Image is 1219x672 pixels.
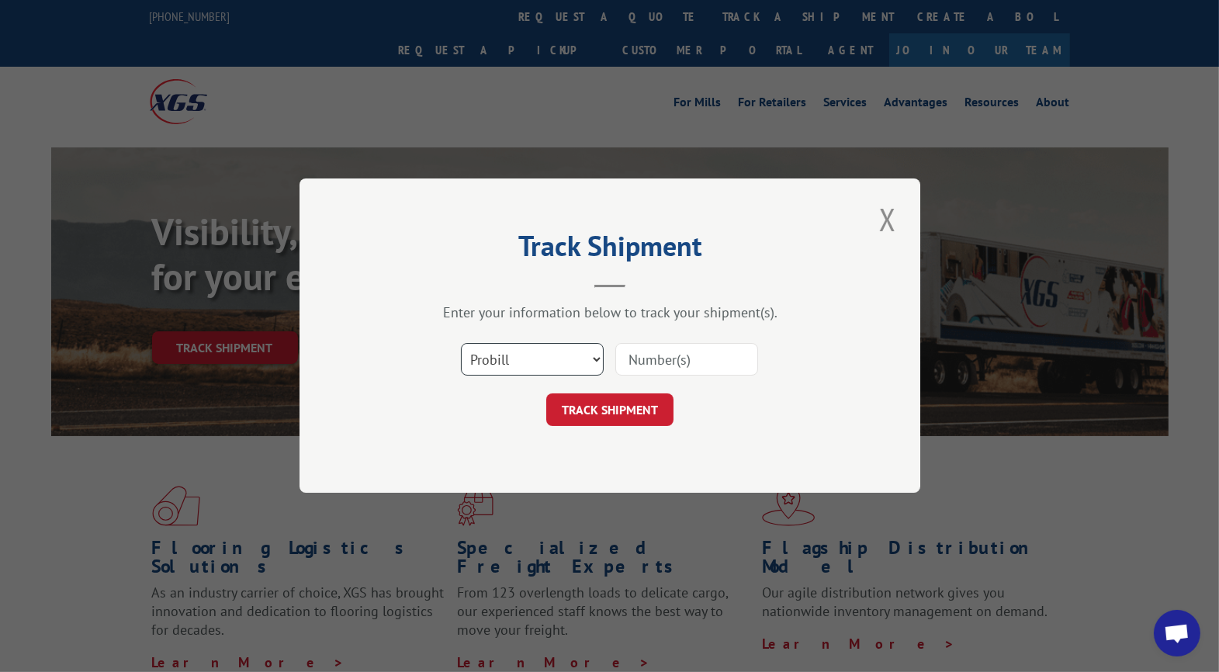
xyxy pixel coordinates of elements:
a: Open chat [1154,610,1200,656]
h2: Track Shipment [377,235,843,265]
div: Enter your information below to track your shipment(s). [377,304,843,322]
button: TRACK SHIPMENT [546,394,674,427]
input: Number(s) [615,344,758,376]
button: Close modal [874,198,901,241]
